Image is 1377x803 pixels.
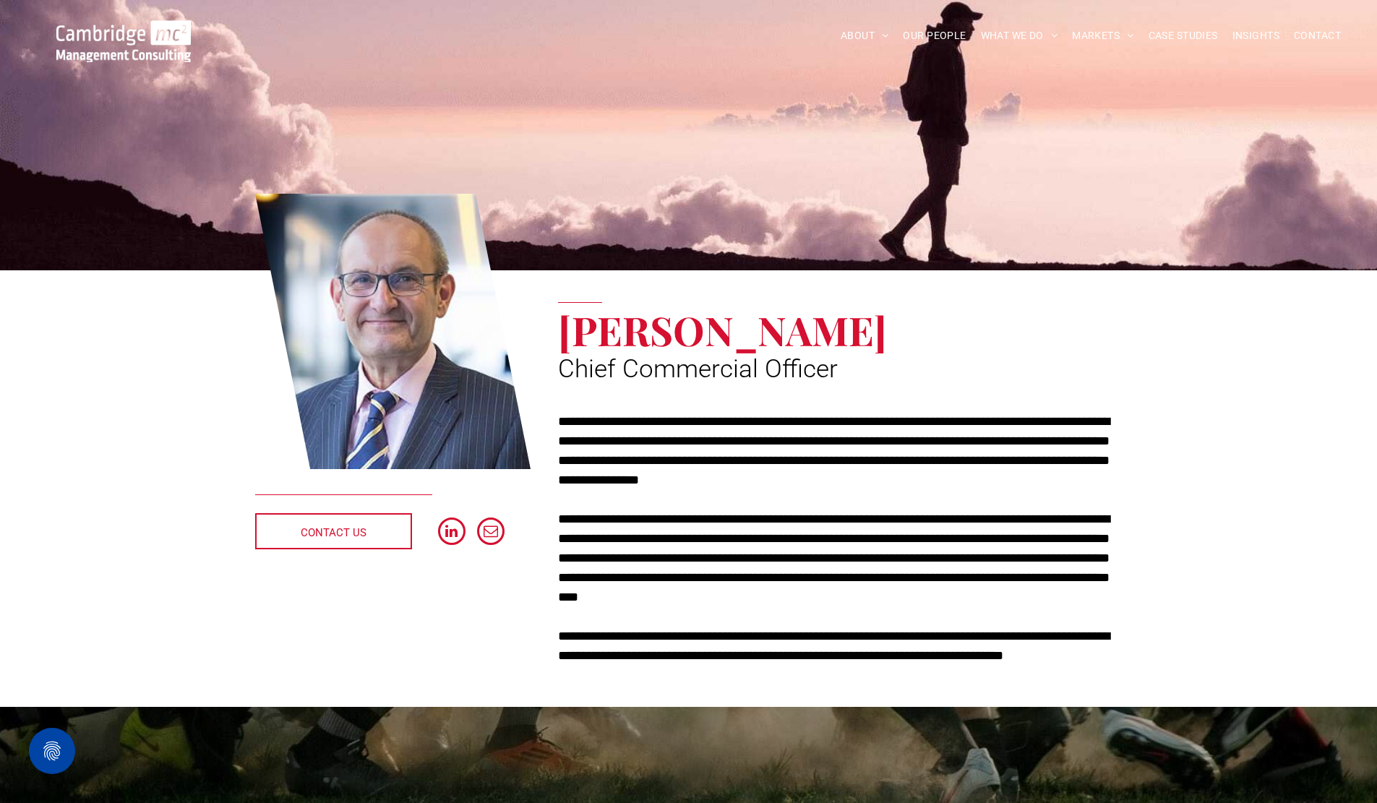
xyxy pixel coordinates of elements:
a: CASE STUDIES [1141,25,1225,47]
span: CONTACT US [301,515,366,551]
a: WHAT WE DO [974,25,1065,47]
a: ABOUT [833,25,896,47]
img: Go to Homepage [56,20,191,62]
span: [PERSON_NAME] [558,303,887,356]
a: Your Business Transformed | Cambridge Management Consulting [56,22,191,38]
a: MARKETS [1065,25,1141,47]
a: CONTACT [1287,25,1348,47]
a: CONTACT US [255,513,412,549]
a: Stuart Curzon | Chief Commercial Officer | Cambridge Management Consulting [255,192,531,472]
a: INSIGHTS [1225,25,1287,47]
a: email [477,518,505,549]
span: Chief Commercial Officer [558,354,838,384]
a: OUR PEOPLE [896,25,973,47]
a: linkedin [438,518,466,549]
